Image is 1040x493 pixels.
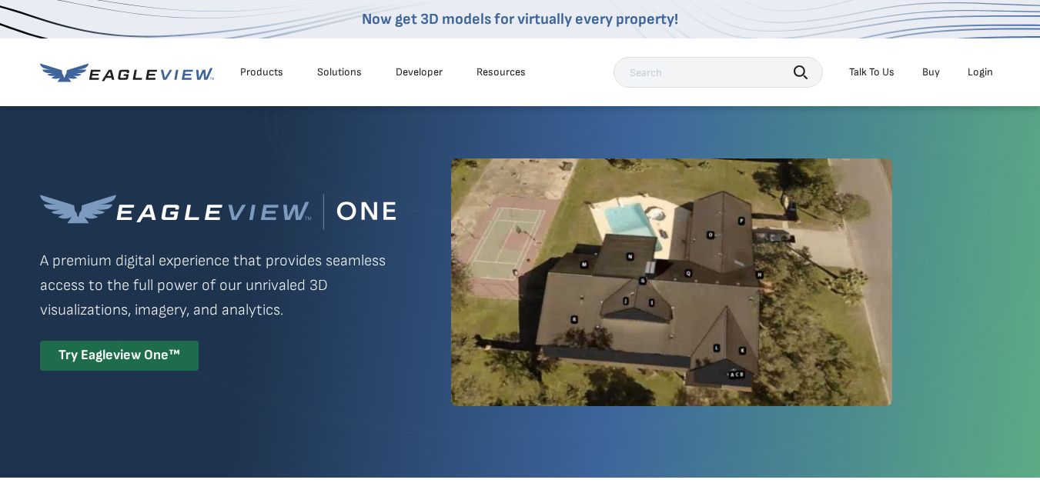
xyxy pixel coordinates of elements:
img: Eagleview One™ [40,194,396,230]
p: A premium digital experience that provides seamless access to the full power of our unrivaled 3D ... [40,248,396,322]
a: Now get 3D models for virtually every property! [362,10,678,28]
a: Buy [922,65,940,79]
div: Talk To Us [849,65,895,79]
div: Login [968,65,993,79]
div: Products [240,65,283,79]
a: Developer [396,65,443,79]
div: Try Eagleview One™ [40,341,199,371]
div: Resources [477,65,526,79]
div: Solutions [317,65,362,79]
input: Search [614,57,823,88]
